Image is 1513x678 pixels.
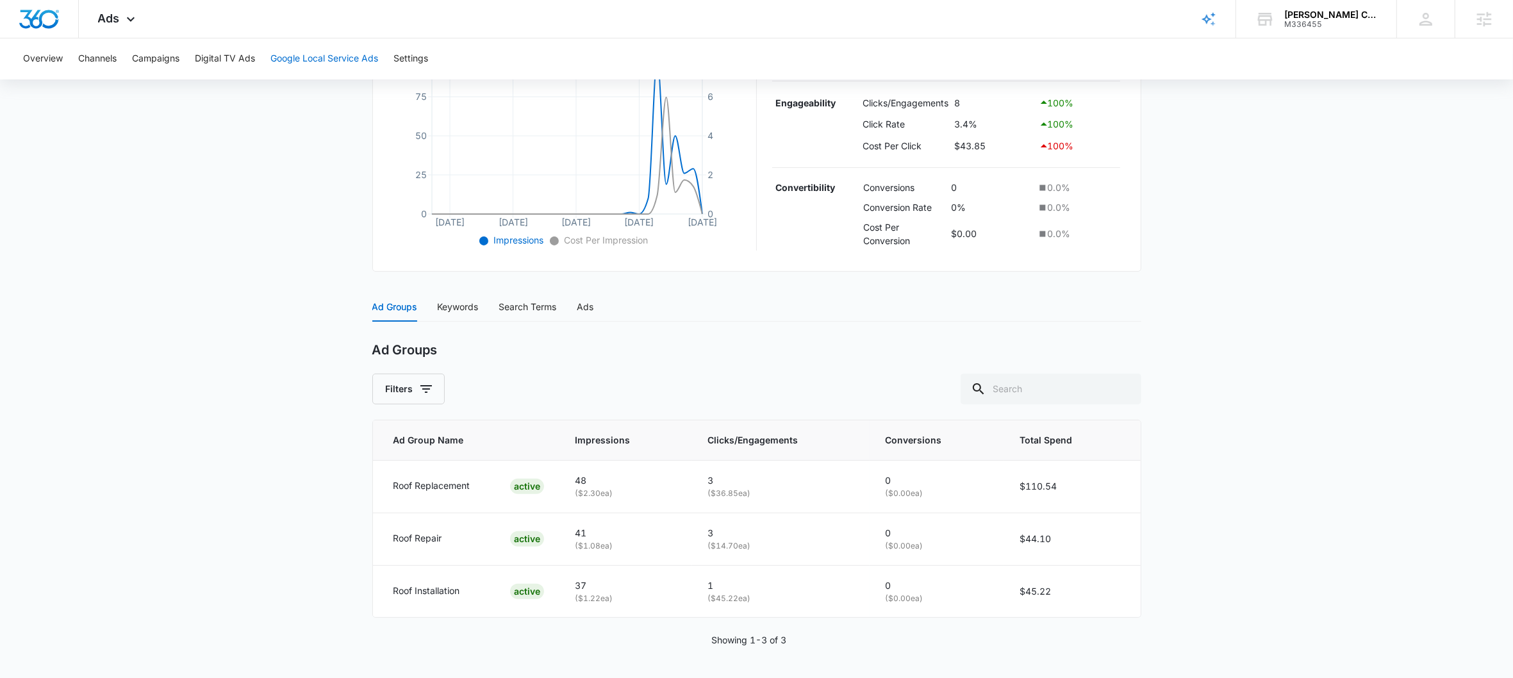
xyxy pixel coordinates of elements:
span: Impressions [575,433,658,447]
div: ACTIVE [510,531,544,547]
p: 41 [575,526,677,540]
p: ( $36.85 ea) [707,488,854,500]
span: Ad Group Name [393,433,525,447]
p: ( $45.22 ea) [707,593,854,605]
button: Overview [23,38,63,79]
td: $44.10 [1004,513,1140,565]
div: ACTIVE [510,479,544,494]
span: Conversions [885,433,970,447]
p: 3 [707,526,854,540]
tspan: 4 [707,130,713,141]
div: ACTIVE [510,584,544,599]
p: Roof Repair [393,531,442,545]
p: ( $14.70 ea) [707,540,854,552]
p: 0 [885,474,989,488]
span: Impressions [491,235,543,245]
p: 48 [575,474,677,488]
td: 0 [948,178,1034,198]
td: Clicks/Engagements [859,92,952,113]
td: $45.22 [1004,565,1140,617]
div: account id [1284,20,1378,29]
td: $43.85 [952,135,1036,157]
button: Google Local Service Ads [270,38,378,79]
p: ( $1.08 ea) [575,540,677,552]
p: 0 [885,579,989,593]
button: Digital TV Ads [195,38,255,79]
tspan: 25 [415,169,427,180]
tspan: 75 [415,91,427,102]
td: Cost Per Conversion [860,217,948,251]
p: ( $0.00 ea) [885,540,989,552]
button: Filters [372,374,445,404]
td: 8 [952,92,1036,113]
div: 0.0 % [1037,181,1117,194]
tspan: [DATE] [688,217,717,227]
p: ( $0.00 ea) [885,488,989,500]
td: 0% [948,197,1034,217]
div: 100 % [1039,138,1117,154]
div: 100 % [1039,95,1117,110]
tspan: 0 [707,208,713,219]
strong: Engageability [775,97,836,108]
tspan: [DATE] [624,217,654,227]
span: Cost Per Impression [561,235,648,245]
td: Cost Per Click [859,135,952,157]
button: Campaigns [132,38,179,79]
p: Roof Replacement [393,479,470,493]
div: 0.0 % [1037,201,1117,214]
div: account name [1284,10,1378,20]
tspan: 6 [707,91,713,102]
button: Channels [78,38,117,79]
p: 1 [707,579,854,593]
td: 3.4% [952,113,1036,135]
input: Search [961,374,1141,404]
td: Conversions [860,178,948,198]
tspan: [DATE] [498,217,527,227]
p: 0 [885,526,989,540]
tspan: 2 [707,169,713,180]
span: Ads [98,12,120,25]
span: Total Spend [1020,433,1101,447]
tspan: [DATE] [435,217,465,227]
div: Ad Groups [372,300,417,314]
p: 37 [575,579,677,593]
p: ( $1.22 ea) [575,593,677,605]
div: Search Terms [499,300,557,314]
tspan: 0 [421,208,427,219]
td: $110.54 [1004,460,1140,513]
span: Clicks/Engagements [707,433,836,447]
td: Click Rate [859,113,952,135]
tspan: 50 [415,130,427,141]
div: 100 % [1039,117,1117,132]
p: ( $2.30 ea) [575,488,677,500]
p: 3 [707,474,854,488]
div: 0.0 % [1037,227,1117,240]
div: Ads [577,300,594,314]
p: ( $0.00 ea) [885,593,989,605]
td: Conversion Rate [860,197,948,217]
td: $0.00 [948,217,1034,251]
strong: Convertibility [775,182,835,193]
p: Showing 1-3 of 3 [711,633,786,647]
button: Settings [393,38,428,79]
div: Keywords [438,300,479,314]
h2: Ad Groups [372,342,438,358]
tspan: [DATE] [561,217,591,227]
p: Roof Installation [393,584,460,598]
